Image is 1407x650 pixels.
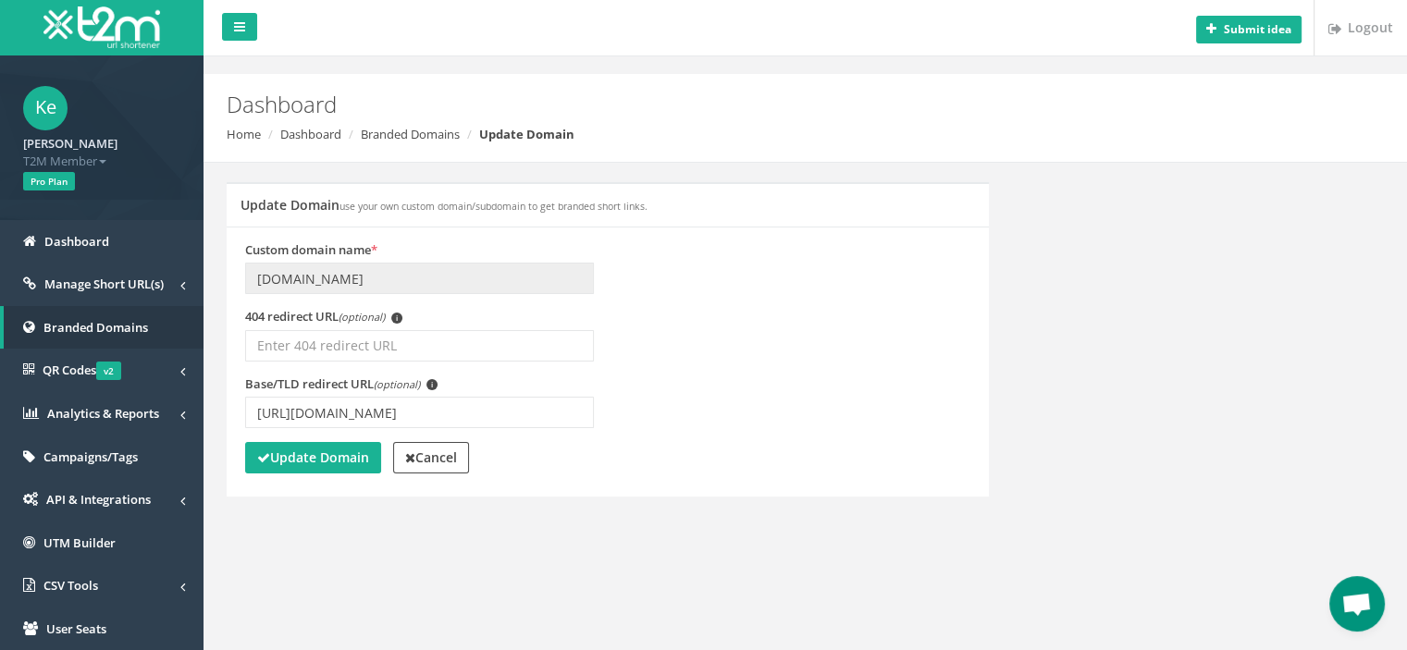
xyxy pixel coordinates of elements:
[23,86,68,130] span: Ke
[227,92,1187,117] h2: Dashboard
[405,448,457,466] strong: Cancel
[391,313,402,324] span: i
[46,491,151,508] span: API & Integrations
[374,377,420,391] em: (optional)
[43,362,121,378] span: QR Codes
[23,135,117,152] strong: [PERSON_NAME]
[245,397,594,428] input: Enter TLD redirect URL
[479,126,574,142] strong: Update Domain
[245,263,594,294] input: Enter domain name
[43,534,116,551] span: UTM Builder
[1196,16,1302,43] button: Submit idea
[23,130,180,169] a: [PERSON_NAME] T2M Member
[43,319,148,336] span: Branded Domains
[44,276,164,292] span: Manage Short URL(s)
[257,448,369,466] strong: Update Domain
[393,442,469,473] a: Cancel
[245,442,381,473] button: Update Domain
[361,126,460,142] a: Branded Domains
[47,405,159,422] span: Analytics & Reports
[46,620,106,637] span: User Seats
[339,310,385,324] em: (optional)
[43,577,98,594] span: CSV Tools
[44,233,109,250] span: Dashboard
[1224,21,1291,37] b: Submit idea
[241,198,648,212] h5: Update Domain
[426,379,438,390] span: i
[339,200,648,213] small: use your own custom domain/subdomain to get branded short links.
[96,362,121,380] span: v2
[23,153,180,170] span: T2M Member
[245,375,438,393] label: Base/TLD redirect URL
[23,172,75,190] span: Pro Plan
[245,241,377,259] label: Custom domain name
[43,448,138,465] span: Campaigns/Tags
[1329,576,1385,632] div: Open chat
[43,6,160,48] img: T2M
[245,330,594,362] input: Enter 404 redirect URL
[280,126,341,142] a: Dashboard
[245,308,402,325] label: 404 redirect URL
[227,126,261,142] a: Home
